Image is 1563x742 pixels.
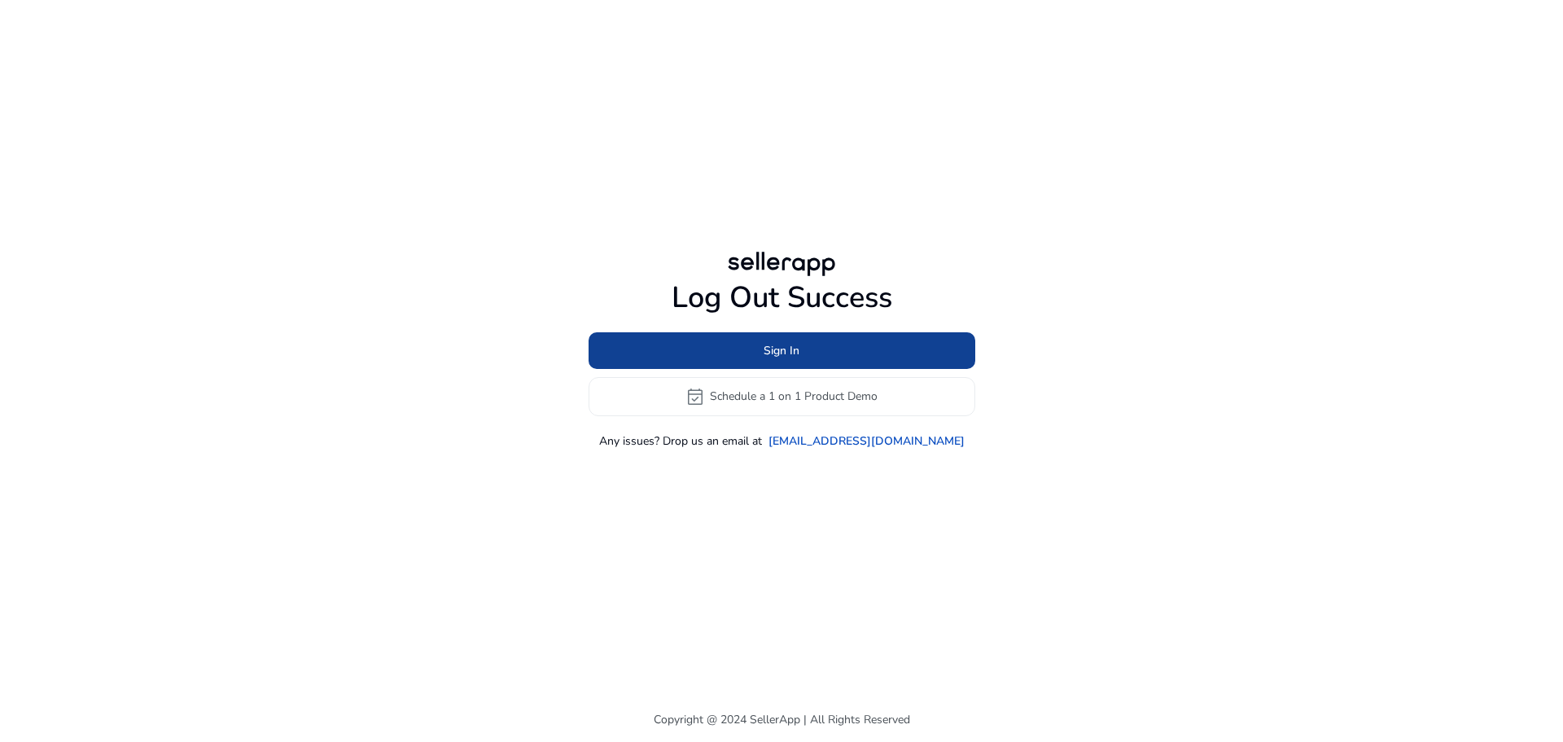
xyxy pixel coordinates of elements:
h1: Log Out Success [589,280,975,315]
p: Any issues? Drop us an email at [599,432,762,450]
button: Sign In [589,332,975,369]
button: event_availableSchedule a 1 on 1 Product Demo [589,377,975,416]
a: [EMAIL_ADDRESS][DOMAIN_NAME] [768,432,965,450]
span: Sign In [764,342,799,359]
span: event_available [685,387,705,406]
